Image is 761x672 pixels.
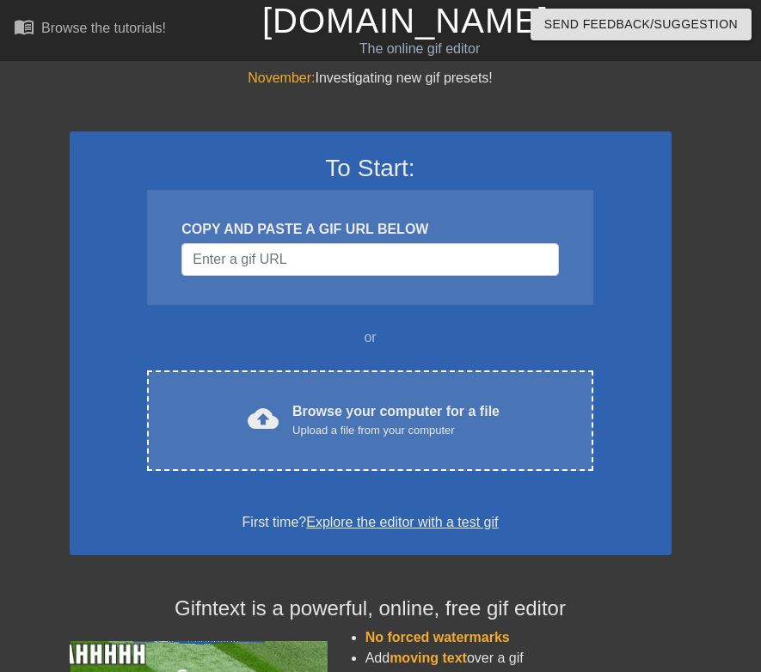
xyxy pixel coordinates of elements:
div: Upload a file from your computer [292,422,500,439]
span: moving text [390,651,467,665]
a: [DOMAIN_NAME] [262,2,549,40]
span: November: [248,70,315,85]
span: menu_book [14,16,34,37]
span: cloud_upload [248,403,279,434]
h3: To Start: [92,154,649,183]
div: First time? [92,512,649,533]
li: Add over a gif [365,648,672,669]
div: Browse the tutorials! [41,21,166,35]
button: Send Feedback/Suggestion [531,9,752,40]
div: COPY AND PASTE A GIF URL BELOW [181,219,558,240]
div: Browse your computer for a file [292,401,500,439]
div: or [114,327,627,348]
div: Investigating new gif presets! [70,68,672,89]
div: The online gif editor [262,39,577,59]
span: Send Feedback/Suggestion [544,14,738,35]
a: Browse the tutorials! [14,16,166,43]
span: No forced watermarks [365,630,510,645]
input: Username [181,243,558,276]
a: Explore the editor with a test gif [306,515,498,529]
h4: Gifntext is a powerful, online, free gif editor [70,596,672,621]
